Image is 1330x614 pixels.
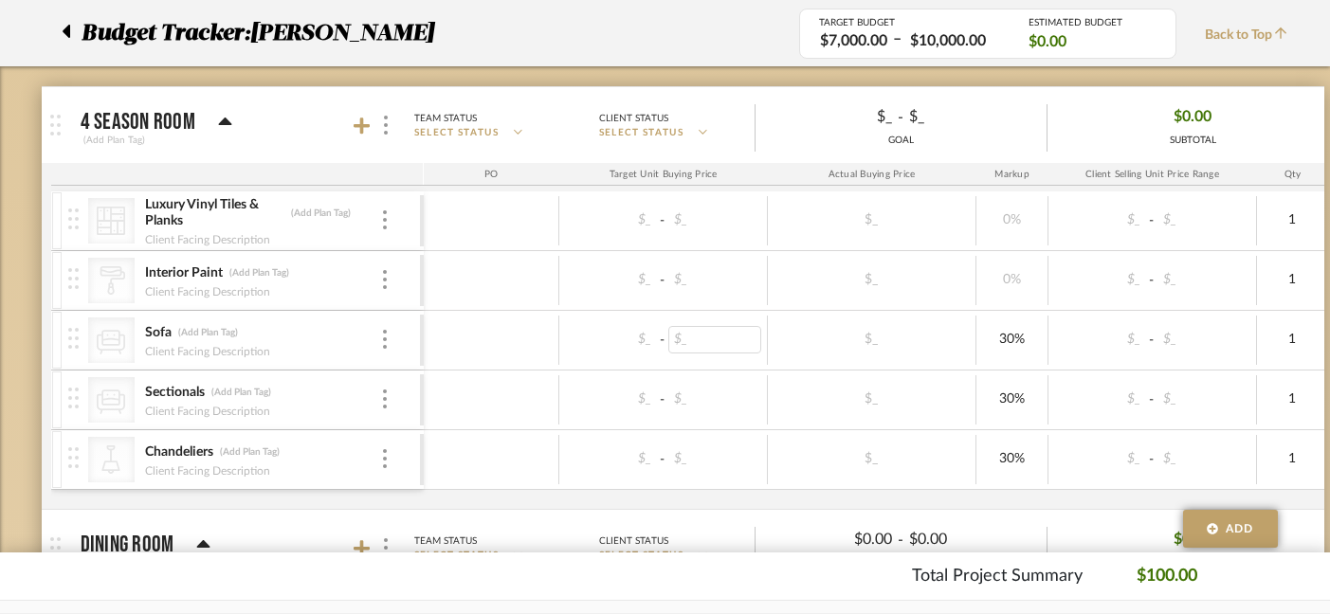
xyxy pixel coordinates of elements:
[1054,386,1147,413] div: $_
[599,549,684,563] span: SELECT STATUS
[1157,445,1250,473] div: $_
[982,386,1042,413] div: 30%
[599,110,668,127] div: Client Status
[668,266,761,294] div: $_
[819,445,923,473] div: $_
[68,388,79,408] img: vertical-grip.svg
[657,450,668,469] span: -
[81,111,195,134] p: 4 Season Room
[414,533,477,550] div: Team Status
[144,264,224,282] div: Interior Paint
[1146,390,1157,409] span: -
[819,326,923,353] div: $_
[982,445,1042,473] div: 30%
[144,324,173,342] div: Sofa
[1146,331,1157,350] span: -
[414,549,500,563] span: SELECT STATUS
[819,386,923,413] div: $_
[177,326,239,339] div: (Add Plan Tag)
[383,330,387,349] img: 3dots-v.svg
[42,510,1324,586] mat-expansion-panel-header: Dining Room(Add Plan Tag)Team StatusSELECT STATUSClient StatusSELECT STATUS$0.00-$0.00GOAL$0.00SU...
[1157,386,1250,413] div: $_
[1174,102,1212,132] span: $0.00
[144,384,206,402] div: Sectionals
[1137,564,1197,589] p: $100.00
[228,266,290,280] div: (Add Plan Tag)
[144,282,271,301] div: Client Facing Description
[565,326,658,353] div: $_
[51,163,1324,509] div: 4 Season Room(Add Plan Tag)Team StatusSELECT STATUSClient StatusSELECT STATUS$_-$_GOAL$0.00SUBTOTAL
[912,564,1083,589] p: Total Project Summary
[1205,26,1297,45] span: Back to Top
[819,17,1000,28] div: TARGET BUDGET
[1183,510,1278,548] button: Add
[383,210,387,229] img: 3dots-v.svg
[771,525,898,554] div: $0.00
[982,207,1042,234] div: 0%
[250,16,443,50] p: [PERSON_NAME]
[1054,207,1147,234] div: $_
[383,270,387,289] img: 3dots-v.svg
[903,525,1030,554] div: $0.00
[565,445,658,473] div: $_
[210,386,272,399] div: (Add Plan Tag)
[1029,31,1066,52] span: $0.00
[982,266,1042,294] div: 0%
[657,390,668,409] span: -
[668,386,761,413] div: $_
[1263,266,1322,294] div: 1
[50,537,61,558] img: grip.svg
[1157,326,1250,353] div: $_
[82,16,250,50] span: Budget Tracker:
[68,208,79,229] img: vertical-grip.svg
[290,207,352,220] div: (Add Plan Tag)
[1048,163,1257,186] div: Client Selling Unit Price Range
[384,116,388,135] img: 3dots-v.svg
[1226,520,1254,537] span: Add
[657,211,668,230] span: -
[565,266,658,294] div: $_
[144,402,271,421] div: Client Facing Description
[599,126,684,140] span: SELECT STATUS
[1146,271,1157,290] span: -
[771,102,898,132] div: $_
[1263,445,1322,473] div: 1
[384,538,388,557] img: 3dots-v.svg
[982,326,1042,353] div: 30%
[1170,134,1216,148] div: SUBTOTAL
[904,30,992,52] div: $10,000.00
[668,207,761,234] div: $_
[50,115,61,135] img: grip.svg
[565,386,658,413] div: $_
[383,389,387,408] img: 3dots-v.svg
[1157,207,1250,234] div: $_
[768,163,976,186] div: Actual Buying Price
[976,163,1048,186] div: Markup
[668,326,761,353] div: $_
[144,342,271,361] div: Client Facing Description
[42,87,1324,163] mat-expansion-panel-header: 4 Season Room(Add Plan Tag)Team StatusSELECT STATUSClient StatusSELECT STATUS$_-$_GOAL$0.00SUBTOTAL
[144,196,285,230] div: Luxury Vinyl Tiles & Planks
[599,533,668,550] div: Client Status
[1263,207,1322,234] div: 1
[144,443,214,461] div: Chandeliers
[898,529,903,551] span: -
[1054,326,1147,353] div: $_
[414,110,477,127] div: Team Status
[657,271,668,290] span: -
[668,445,761,473] div: $_
[1146,450,1157,469] span: -
[1029,17,1157,28] div: ESTIMATED BUDGET
[414,126,500,140] span: SELECT STATUS
[1054,266,1147,294] div: $_
[1146,211,1157,230] span: -
[68,328,79,349] img: vertical-grip.svg
[1263,326,1322,353] div: 1
[559,163,768,186] div: Target Unit Buying Price
[819,266,923,294] div: $_
[565,207,658,234] div: $_
[1157,266,1250,294] div: $_
[1263,386,1322,413] div: 1
[756,134,1047,148] div: GOAL
[383,449,387,468] img: 3dots-v.svg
